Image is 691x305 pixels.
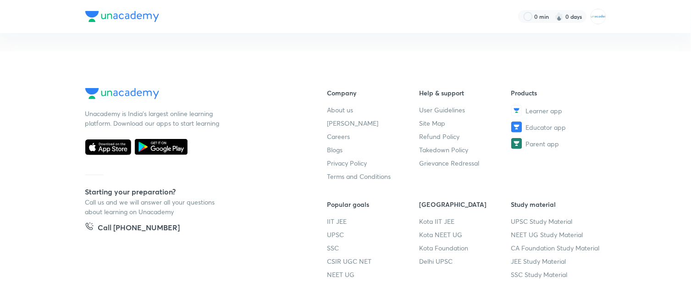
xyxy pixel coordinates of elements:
h6: Company [327,88,420,98]
a: [PERSON_NAME] [327,118,420,128]
p: Call us and we will answer all your questions about learning on Unacademy [85,197,223,216]
a: Company Logo [85,88,298,101]
span: Learner app [526,106,563,116]
h6: Help & support [419,88,511,98]
a: User Guidelines [419,105,511,115]
p: Unacademy is India’s largest online learning platform. Download our apps to start learning [85,109,223,128]
a: Kota IIT JEE [419,216,511,226]
a: Takedown Policy [419,145,511,155]
a: Call [PHONE_NUMBER] [85,222,180,235]
a: UPSC Study Material [511,216,603,226]
a: SSC Study Material [511,270,603,279]
img: Learner app [511,105,522,116]
span: Careers [327,132,350,141]
a: IIT JEE [327,216,420,226]
img: streak [555,12,564,21]
h5: Starting your preparation? [85,186,298,197]
a: CA Foundation Study Material [511,243,603,253]
span: Parent app [526,139,559,149]
h6: Study material [511,200,603,209]
a: Site Map [419,118,511,128]
a: Privacy Policy [327,158,420,168]
a: CSIR UGC NET [327,256,420,266]
a: UPSC [327,230,420,239]
a: Kota Foundation [419,243,511,253]
img: Parent app [511,138,522,149]
img: MOHAMMED SHOAIB [591,9,606,24]
a: SSC [327,243,420,253]
a: Delhi UPSC [419,256,511,266]
a: Refund Policy [419,132,511,141]
a: NEET UG [327,270,420,279]
h6: [GEOGRAPHIC_DATA] [419,200,511,209]
img: Company Logo [85,88,159,99]
a: Parent app [511,138,603,149]
img: Company Logo [85,11,159,22]
h6: Popular goals [327,200,420,209]
a: Grievance Redressal [419,158,511,168]
h5: Call [PHONE_NUMBER] [98,222,180,235]
a: Learner app [511,105,603,116]
img: Educator app [511,122,522,133]
a: JEE Study Material [511,256,603,266]
a: Careers [327,132,420,141]
span: Educator app [526,122,566,132]
a: NEET UG Study Material [511,230,603,239]
h6: Products [511,88,603,98]
a: Educator app [511,122,603,133]
a: Terms and Conditions [327,172,420,181]
a: Blogs [327,145,420,155]
a: About us [327,105,420,115]
a: Kota NEET UG [419,230,511,239]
